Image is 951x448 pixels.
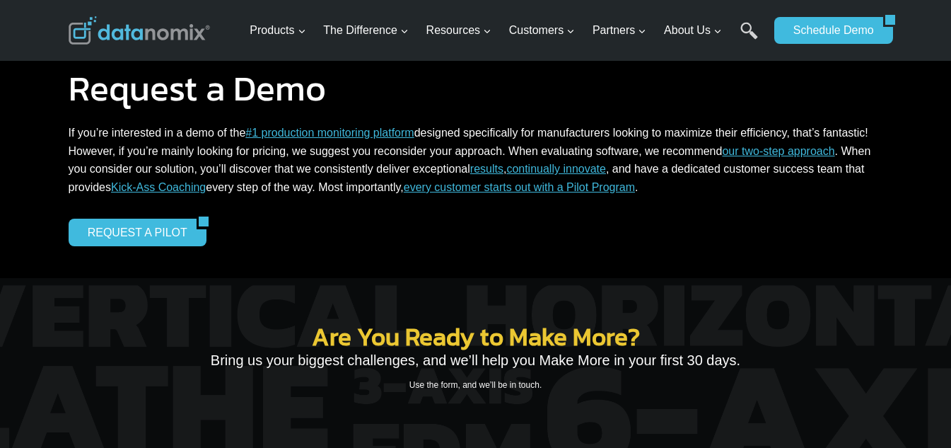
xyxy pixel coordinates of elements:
[506,163,606,175] a: continually innovate
[69,16,210,45] img: Datanomix
[69,71,883,106] h1: Request a Demo
[426,21,491,40] span: Resources
[722,145,834,157] a: our two-step approach
[250,21,305,40] span: Products
[740,22,758,54] a: Search
[404,181,635,193] a: every customer starts out with a Pilot Program
[244,8,767,54] nav: Primary Navigation
[69,219,197,246] a: REQUEST A PILOT
[509,21,575,40] span: Customers
[323,21,409,40] span: The Difference
[774,17,883,44] a: Schedule Demo
[245,127,414,139] a: #1 production monitoring platform
[664,21,722,40] span: About Us
[593,21,646,40] span: Partners
[111,181,206,193] a: Kick-Ass Coaching
[69,124,883,196] p: If you’re interested in a demo of the designed specifically for manufacturers looking to maximize...
[470,163,503,175] a: results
